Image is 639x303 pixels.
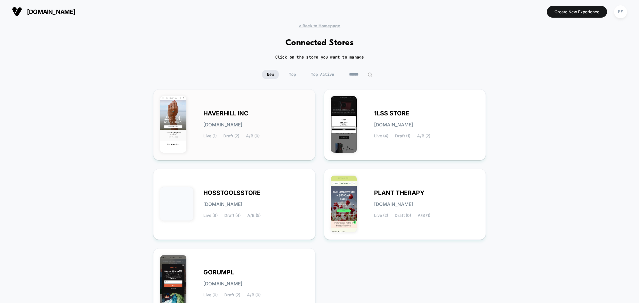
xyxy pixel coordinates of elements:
[275,55,364,60] h2: Click on the store you want to manage
[224,213,241,218] span: Draft (4)
[10,6,77,17] button: [DOMAIN_NAME]
[223,134,239,138] span: Draft (2)
[203,293,218,297] span: Live (0)
[395,134,410,138] span: Draft (1)
[374,111,409,116] span: 1LSS STORE
[27,8,75,15] span: [DOMAIN_NAME]
[417,134,430,138] span: A/B (2)
[374,213,388,218] span: Live (2)
[247,213,261,218] span: A/B (5)
[246,134,260,138] span: A/B (0)
[286,38,354,48] h1: Connected Stores
[374,134,388,138] span: Live (4)
[203,134,217,138] span: Live (1)
[374,122,413,127] span: [DOMAIN_NAME]
[374,202,413,207] span: [DOMAIN_NAME]
[203,191,261,195] span: HOSSTOOLSSTORE
[367,72,372,77] img: edit
[160,96,186,153] img: HAVERHILL_INC
[614,5,627,18] div: ES
[247,293,261,297] span: A/B (0)
[224,293,240,297] span: Draft (2)
[203,270,234,275] span: GORUMPL
[203,111,248,116] span: HAVERHILL INC
[418,213,430,218] span: A/B (1)
[262,70,279,79] span: New
[395,213,411,218] span: Draft (0)
[12,7,22,17] img: Visually logo
[203,281,242,286] span: [DOMAIN_NAME]
[306,70,339,79] span: Top Active
[612,5,629,19] button: ES
[203,213,218,218] span: Live (8)
[284,70,301,79] span: Top
[374,191,424,195] span: PLANT THERAPY
[203,122,242,127] span: [DOMAIN_NAME]
[203,202,242,207] span: [DOMAIN_NAME]
[331,96,357,153] img: 1LSS_STORE
[331,176,357,232] img: PLANT_THERAPY
[299,23,340,28] span: < Back to Homepage
[160,187,193,221] img: HOSSTOOLSSTORE
[547,6,607,18] button: Create New Experience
